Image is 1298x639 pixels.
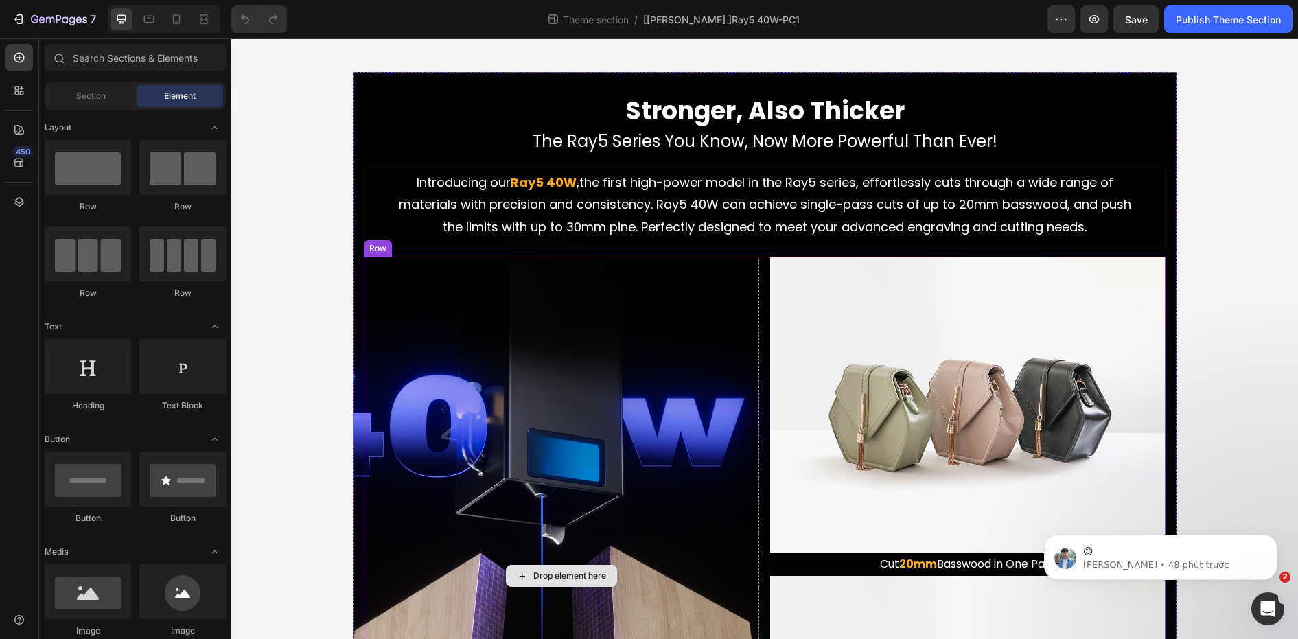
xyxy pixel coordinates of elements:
[45,121,71,134] span: Layout
[668,518,706,533] strong: 20mm
[45,399,131,412] div: Heading
[540,516,933,536] p: Cut Basswood in One Pass
[1164,5,1293,33] button: Publish Theme Section
[139,399,226,412] div: Text Block
[539,218,934,515] img: image_demo.jpg
[1113,5,1159,33] button: Save
[1251,592,1284,625] iframe: Intercom live chat
[164,90,196,102] span: Element
[204,541,226,563] span: Toggle open
[1176,12,1281,27] div: Publish Theme Section
[204,117,226,139] span: Toggle open
[76,90,106,102] span: Section
[279,135,345,152] strong: Ray5 40W
[139,200,226,213] div: Row
[13,146,33,157] div: 450
[45,512,131,524] div: Button
[231,38,1298,639] iframe: Design area
[135,204,158,216] div: Row
[1023,506,1298,602] iframe: Intercom notifications tin nhắn
[45,200,131,213] div: Row
[139,625,226,637] div: Image
[139,287,226,299] div: Row
[139,512,226,524] div: Button
[634,12,638,27] span: /
[204,428,226,450] span: Toggle open
[5,5,102,33] button: 7
[45,546,69,558] span: Media
[231,5,287,33] div: Undo/Redo
[90,11,96,27] p: 7
[167,135,900,197] span: the first high-power model in the Ray5 series, effortlessly cuts through a wide range of material...
[1279,572,1290,583] span: 2
[643,12,800,27] span: [[PERSON_NAME] ]Ray5 40W-PC1
[45,287,131,299] div: Row
[560,12,631,27] span: Theme section
[45,321,62,333] span: Text
[45,433,70,445] span: Button
[45,44,226,71] input: Search Sections & Elements
[204,316,226,338] span: Toggle open
[1125,14,1148,25] span: Save
[45,625,131,637] div: Image
[302,532,375,543] div: Drop element here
